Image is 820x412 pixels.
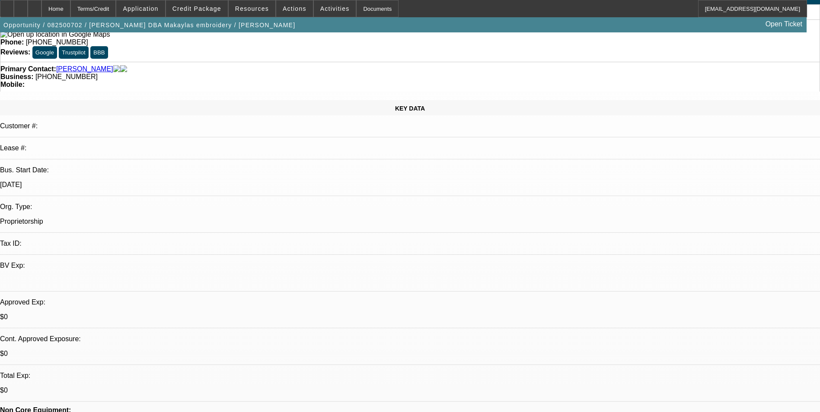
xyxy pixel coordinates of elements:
span: Activities [320,5,350,12]
span: Application [123,5,158,12]
strong: Business: [0,73,33,80]
a: Open Ticket [762,17,806,32]
button: Google [32,46,57,59]
span: [PHONE_NUMBER] [35,73,98,80]
button: Credit Package [166,0,228,17]
button: Resources [229,0,275,17]
span: Opportunity / 082500702 / [PERSON_NAME] DBA Makaylas embroidery / [PERSON_NAME] [3,22,295,29]
span: [PHONE_NUMBER] [26,38,88,46]
button: Activities [314,0,356,17]
span: Resources [235,5,269,12]
strong: Primary Contact: [0,65,56,73]
button: BBB [90,46,108,59]
strong: Mobile: [0,81,25,88]
a: View Google Maps [0,31,110,38]
strong: Reviews: [0,48,30,56]
button: Trustpilot [59,46,88,59]
strong: Phone: [0,38,24,46]
button: Actions [276,0,313,17]
span: Actions [283,5,306,12]
img: linkedin-icon.png [120,65,127,73]
img: facebook-icon.png [113,65,120,73]
button: Application [116,0,165,17]
span: KEY DATA [395,105,425,112]
a: [PERSON_NAME] [56,65,113,73]
span: Credit Package [172,5,221,12]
